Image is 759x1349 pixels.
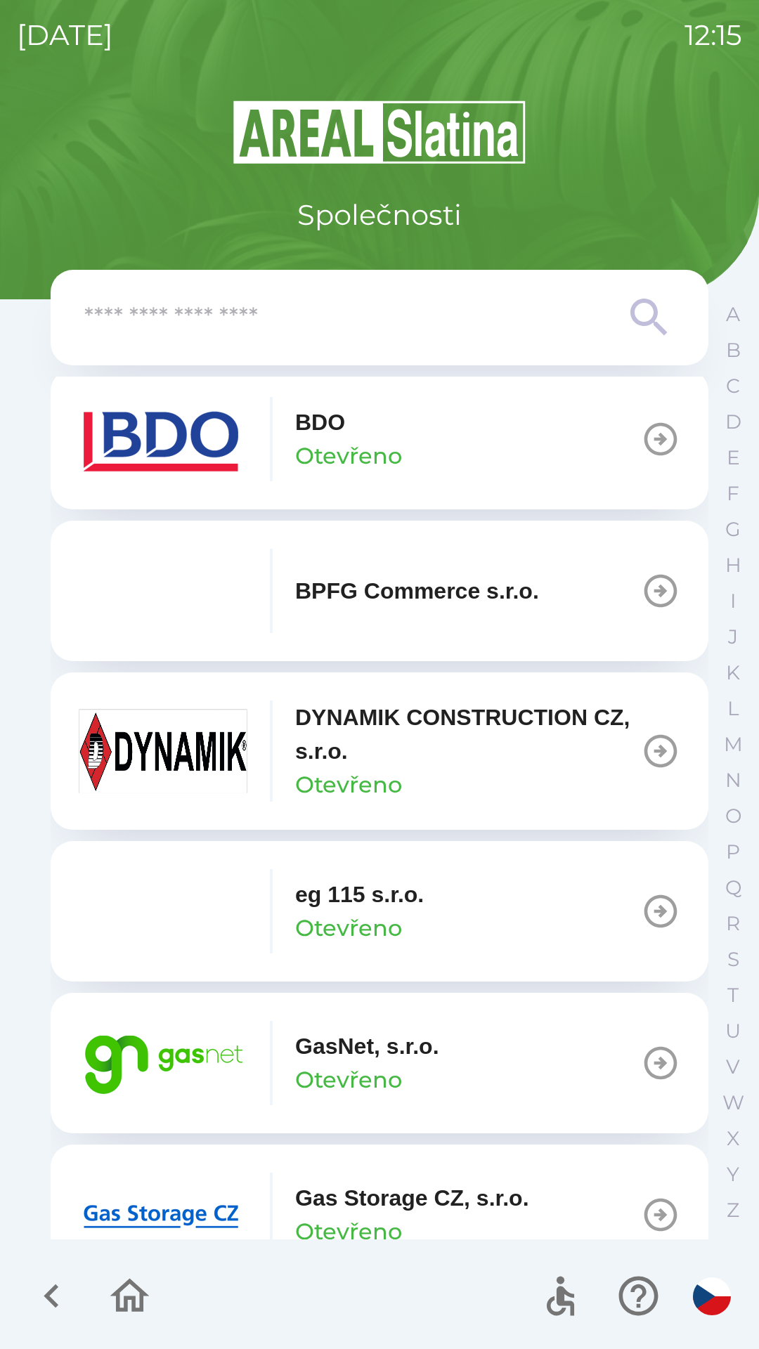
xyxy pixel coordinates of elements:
button: L [715,691,751,726]
button: U [715,1013,751,1049]
button: G [715,511,751,547]
p: Otevřeno [295,1063,402,1097]
p: BPFG Commerce s.r.o. [295,574,539,608]
button: A [715,296,751,332]
button: Z [715,1192,751,1228]
button: BDOOtevřeno [51,369,708,509]
p: Q [725,875,741,900]
button: Y [715,1156,751,1192]
p: P [726,840,740,864]
p: BDO [295,405,345,439]
button: BPFG Commerce s.r.o. [51,521,708,661]
p: W [722,1090,744,1115]
p: I [730,589,736,613]
img: cs flag [693,1277,731,1315]
p: X [727,1126,739,1151]
p: E [727,445,740,470]
p: D [725,410,741,434]
img: 2bd567fa-230c-43b3-b40d-8aef9e429395.png [79,1173,247,1257]
img: Logo [51,98,708,166]
p: C [726,374,740,398]
p: B [726,338,741,363]
button: H [715,547,751,583]
p: DYNAMIK CONSTRUCTION CZ, s.r.o. [295,700,641,768]
p: GasNet, s.r.o. [295,1029,439,1063]
button: GasNet, s.r.o.Otevřeno [51,993,708,1133]
p: [DATE] [17,14,113,56]
button: X [715,1121,751,1156]
p: Otevřeno [295,768,402,802]
button: O [715,798,751,834]
button: V [715,1049,751,1085]
button: D [715,404,751,440]
p: Otevřeno [295,1215,402,1249]
p: Z [727,1198,739,1223]
img: 95bd5263-4d84-4234-8c68-46e365c669f1.png [79,1021,247,1105]
p: G [725,517,741,542]
p: Společnosti [297,194,462,236]
p: U [725,1019,741,1043]
button: C [715,368,751,404]
button: M [715,726,751,762]
p: M [724,732,743,757]
img: 9aa1c191-0426-4a03-845b-4981a011e109.jpeg [79,709,247,793]
p: L [727,696,739,721]
p: Otevřeno [295,439,402,473]
p: Otevřeno [295,911,402,945]
p: H [725,553,741,578]
button: W [715,1085,751,1121]
button: F [715,476,751,511]
p: eg 115 s.r.o. [295,878,424,911]
button: R [715,906,751,941]
img: f3b1b367-54a7-43c8-9d7e-84e812667233.png [79,549,247,633]
p: R [726,911,740,936]
p: T [727,983,739,1008]
button: Gas Storage CZ, s.r.o.Otevřeno [51,1145,708,1285]
button: S [715,941,751,977]
button: P [715,834,751,870]
p: O [725,804,741,828]
p: F [727,481,739,506]
p: A [726,302,740,327]
button: Q [715,870,751,906]
button: eg 115 s.r.o.Otevřeno [51,841,708,982]
button: T [715,977,751,1013]
p: Y [727,1162,739,1187]
p: N [725,768,741,793]
img: ae7449ef-04f1-48ed-85b5-e61960c78b50.png [79,397,247,481]
button: B [715,332,751,368]
p: J [728,625,738,649]
button: DYNAMIK CONSTRUCTION CZ, s.r.o.Otevřeno [51,672,708,830]
button: I [715,583,751,619]
button: E [715,440,751,476]
p: Gas Storage CZ, s.r.o. [295,1181,529,1215]
img: 1a4889b5-dc5b-4fa6-815e-e1339c265386.png [79,869,247,953]
button: N [715,762,751,798]
button: J [715,619,751,655]
p: V [726,1055,740,1079]
p: 12:15 [685,14,742,56]
p: K [726,660,740,685]
p: S [727,947,739,972]
button: K [715,655,751,691]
